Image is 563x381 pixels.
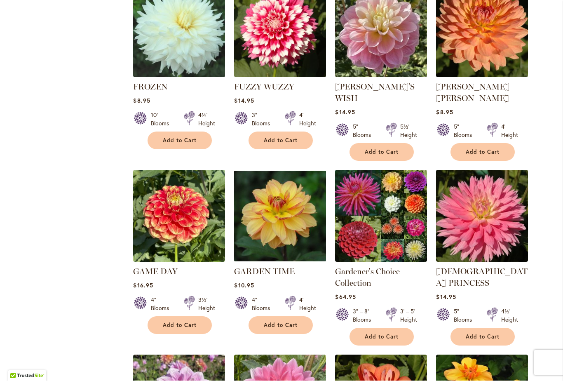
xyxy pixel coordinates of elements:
button: Add to Cart [148,132,212,150]
a: GAME DAY [133,267,178,277]
a: GARDEN TIME [234,267,295,277]
a: [PERSON_NAME] [PERSON_NAME] [436,82,509,103]
div: 4' Height [299,296,316,313]
span: Add to Cart [365,149,399,156]
div: 5½' Height [400,123,417,139]
span: Add to Cart [365,334,399,341]
div: 5" Blooms [454,308,477,324]
div: 4½' Height [501,308,518,324]
a: Gardener's Choice Collection [335,256,427,264]
img: GAY PRINCESS [436,170,528,262]
div: 4' Height [501,123,518,139]
span: Add to Cart [466,334,500,341]
div: 4' Height [299,111,316,128]
div: 5" Blooms [454,123,477,139]
a: [DEMOGRAPHIC_DATA] PRINCESS [436,267,528,288]
a: FUZZY WUZZY [234,71,326,79]
div: 3' – 5' Height [400,308,417,324]
img: Gardener's Choice Collection [335,170,427,262]
button: Add to Cart [350,328,414,346]
a: Gardener's Choice Collection [335,267,400,288]
div: 5" Blooms [353,123,376,139]
span: $10.95 [234,282,254,289]
a: GABRIELLE MARIE [436,71,528,79]
span: $64.95 [335,293,356,301]
a: FUZZY WUZZY [234,82,294,92]
span: $14.95 [234,97,254,105]
a: [PERSON_NAME]'S WISH [335,82,415,103]
span: $14.95 [335,108,355,116]
span: $16.95 [133,282,153,289]
a: Frozen [133,71,225,79]
img: GAME DAY [133,170,225,262]
div: 3½' Height [198,296,215,313]
a: FROZEN [133,82,168,92]
div: 4½' Height [198,111,215,128]
div: 4" Blooms [151,296,174,313]
button: Add to Cart [249,317,313,334]
a: GAY PRINCESS [436,256,528,264]
div: 3" – 8" Blooms [353,308,376,324]
span: Add to Cart [163,322,197,329]
span: $14.95 [436,293,456,301]
span: Add to Cart [163,137,197,144]
div: 4" Blooms [252,296,275,313]
span: $8.95 [133,97,150,105]
div: 3" Blooms [252,111,275,128]
a: GARDEN TIME [234,256,326,264]
button: Add to Cart [450,328,515,346]
div: 10" Blooms [151,111,174,128]
a: Gabbie's Wish [335,71,427,79]
img: GARDEN TIME [234,170,326,262]
button: Add to Cart [350,143,414,161]
span: Add to Cart [264,137,298,144]
a: GAME DAY [133,256,225,264]
span: Add to Cart [264,322,298,329]
span: $8.95 [436,108,453,116]
span: Add to Cart [466,149,500,156]
button: Add to Cart [148,317,212,334]
button: Add to Cart [249,132,313,150]
iframe: Launch Accessibility Center [6,352,29,375]
button: Add to Cart [450,143,515,161]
